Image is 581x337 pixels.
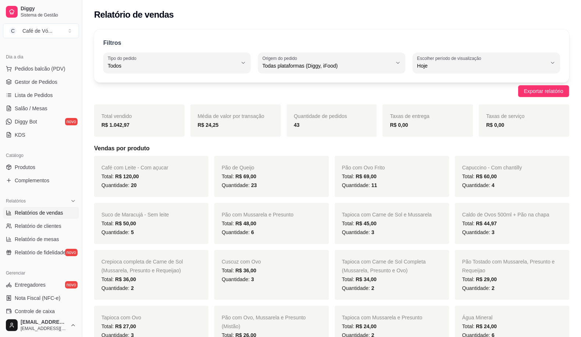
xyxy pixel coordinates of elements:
[222,229,254,235] span: Quantidade:
[492,229,495,235] span: 3
[21,12,76,18] span: Sistema de Gestão
[3,207,79,219] a: Relatórios de vendas
[15,118,37,125] span: Diggy Bot
[3,220,79,232] a: Relatório de clientes
[462,285,495,291] span: Quantidade:
[524,87,563,95] span: Exportar relatório
[3,24,79,38] button: Select a team
[3,247,79,258] a: Relatório de fidelidadenovo
[462,229,495,235] span: Quantidade:
[6,198,26,204] span: Relatórios
[236,268,257,273] span: R$ 36,00
[15,249,66,256] span: Relatório de fidelidade
[101,212,169,218] span: Suco de Maracujá - Sem leite
[3,161,79,173] a: Produtos
[15,209,63,216] span: Relatórios de vendas
[462,259,555,273] span: Pão Tostado com Mussarela, Presunto e Requeijao
[115,221,136,226] span: R$ 50,00
[3,63,79,75] button: Pedidos balcão (PDV)
[222,268,256,273] span: Total:
[101,182,137,188] span: Quantidade:
[21,319,67,326] span: [EMAIL_ADDRESS][DOMAIN_NAME]
[476,221,497,226] span: R$ 44,97
[462,221,497,226] span: Total:
[462,173,497,179] span: Total:
[462,165,522,171] span: Capuccino - Com chantilly
[3,89,79,101] a: Lista de Pedidos
[342,212,432,218] span: Tapioca com Carne de Sol e Mussarela
[222,276,254,282] span: Quantidade:
[356,323,377,329] span: R$ 24,00
[462,212,549,218] span: Caldo de Ovos 500ml + Pão na chapa
[115,276,136,282] span: R$ 36,00
[3,3,79,21] a: DiggySistema de Gestão
[342,285,374,291] span: Quantidade:
[294,122,300,128] strong: 43
[342,276,377,282] span: Total:
[462,323,497,329] span: Total:
[198,122,219,128] strong: R$ 24,25
[101,113,132,119] span: Total vendido
[101,276,136,282] span: Total:
[413,53,560,73] button: Escolher período de visualizaçãoHoje
[356,173,377,179] span: R$ 69,00
[222,221,256,226] span: Total:
[3,51,79,63] div: Dia a dia
[222,165,254,171] span: Pão de Queijo
[462,315,493,320] span: Água Mineral
[3,316,79,334] button: [EMAIL_ADDRESS][DOMAIN_NAME][EMAIL_ADDRESS][DOMAIN_NAME]
[15,164,35,171] span: Produtos
[3,233,79,245] a: Relatório de mesas
[9,27,17,35] span: C
[222,212,293,218] span: Pão com Mussarela e Presunto
[3,292,79,304] a: Nota Fiscal (NFC-e)
[108,62,237,69] span: Todos
[3,279,79,291] a: Entregadoresnovo
[222,315,306,329] span: Pão com Ovo, Mussarela e Presunto (Mistão)
[3,305,79,317] a: Controle de caixa
[462,276,497,282] span: Total:
[417,62,547,69] span: Hoje
[15,308,55,315] span: Controle de caixa
[342,323,377,329] span: Total:
[222,173,256,179] span: Total:
[15,92,53,99] span: Lista de Pedidos
[372,229,374,235] span: 3
[15,78,57,86] span: Gestor de Pedidos
[3,267,79,279] div: Gerenciar
[15,222,61,230] span: Relatório de clientes
[15,177,49,184] span: Complementos
[108,55,139,61] label: Tipo do pedido
[342,165,385,171] span: Pão com Ovo Frito
[342,182,377,188] span: Quantidade:
[3,116,79,128] a: Diggy Botnovo
[15,65,65,72] span: Pedidos balcão (PDV)
[131,229,134,235] span: 5
[236,221,257,226] span: R$ 48,00
[115,323,136,329] span: R$ 27,00
[101,221,136,226] span: Total:
[115,173,139,179] span: R$ 120,00
[342,221,377,226] span: Total:
[222,259,261,265] span: Cuscuz com Ovo
[262,55,300,61] label: Origem do pedido
[294,113,347,119] span: Quantidade de pedidos
[101,323,136,329] span: Total:
[476,173,497,179] span: R$ 60,00
[372,182,377,188] span: 11
[131,182,137,188] span: 20
[21,6,76,12] span: Diggy
[486,113,524,119] span: Taxas de serviço
[22,27,53,35] div: Café de Vó ...
[462,182,495,188] span: Quantidade:
[103,53,251,73] button: Tipo do pedidoTodos
[342,229,374,235] span: Quantidade:
[342,315,423,320] span: Tapioca com Mussarela e Presunto
[3,103,79,114] a: Salão / Mesas
[101,229,134,235] span: Quantidade:
[342,173,377,179] span: Total:
[101,285,134,291] span: Quantidade:
[236,173,257,179] span: R$ 69,00
[101,165,168,171] span: Café com Leite - Com açucar
[3,129,79,141] a: KDS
